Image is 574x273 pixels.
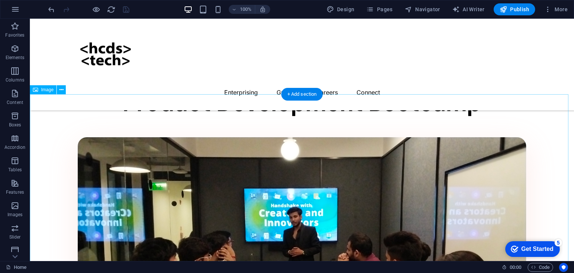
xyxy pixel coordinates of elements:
[366,6,392,13] span: Pages
[4,144,25,150] p: Accordion
[8,167,22,173] p: Tables
[5,32,24,38] p: Favorites
[92,5,101,14] button: Click here to leave preview mode and continue editing
[449,3,488,15] button: AI Writer
[41,88,53,92] span: Image
[9,122,21,128] p: Boxes
[541,3,571,15] button: More
[107,5,115,14] button: reload
[6,189,24,195] p: Features
[7,99,23,105] p: Content
[6,77,24,83] p: Columns
[452,6,485,13] span: AI Writer
[281,88,323,101] div: + Add section
[22,8,54,15] div: Get Started
[327,6,355,13] span: Design
[6,263,27,272] a: Click to cancel selection. Double-click to open Pages
[531,263,550,272] span: Code
[240,5,252,14] h6: 100%
[363,3,395,15] button: Pages
[324,3,358,15] button: Design
[515,264,516,270] span: :
[6,55,25,61] p: Elements
[494,3,535,15] button: Publish
[55,1,63,9] div: 5
[559,263,568,272] button: Usercentrics
[229,5,255,14] button: 100%
[510,263,521,272] span: 00 00
[500,6,529,13] span: Publish
[405,6,440,13] span: Navigator
[544,6,568,13] span: More
[528,263,553,272] button: Code
[502,263,522,272] h6: Session time
[9,234,21,240] p: Slider
[47,5,56,14] i: Undo: Change image (Ctrl+Z)
[7,212,23,218] p: Images
[324,3,358,15] div: Design (Ctrl+Alt+Y)
[6,4,61,19] div: Get Started 5 items remaining, 0% complete
[47,5,56,14] button: undo
[107,5,115,14] i: Reload page
[259,6,266,13] i: On resize automatically adjust zoom level to fit chosen device.
[402,3,443,15] button: Navigator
